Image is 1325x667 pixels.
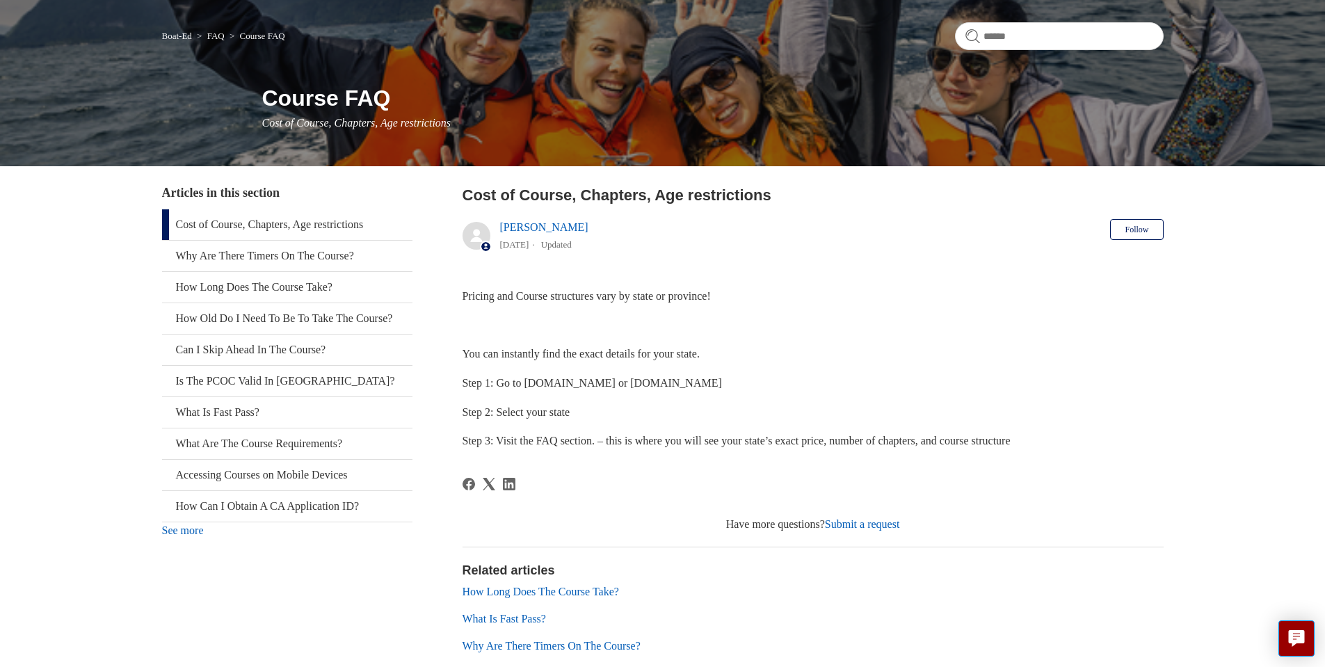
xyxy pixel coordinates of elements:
li: Boat-Ed [162,31,195,41]
a: What Is Fast Pass? [463,613,546,625]
span: Step 2: Select your state [463,406,570,418]
a: Boat-Ed [162,31,192,41]
span: You can instantly find the exact details for your state. [463,348,700,360]
a: FAQ [207,31,225,41]
a: Accessing Courses on Mobile Devices [162,460,412,490]
a: Can I Skip Ahead In The Course? [162,335,412,365]
a: X Corp [483,478,495,490]
a: Is The PCOC Valid In [GEOGRAPHIC_DATA]? [162,366,412,396]
time: 04/08/2025, 10:01 [500,239,529,250]
a: Facebook [463,478,475,490]
a: Why Are There Timers On The Course? [463,640,641,652]
a: LinkedIn [503,478,515,490]
span: Step 3: Visit the FAQ section. – this is where you will see your state’s exact price, number of c... [463,435,1011,447]
h2: Related articles [463,561,1164,580]
svg: Share this page on X Corp [483,478,495,490]
a: What Are The Course Requirements? [162,428,412,459]
a: [PERSON_NAME] [500,221,588,233]
svg: Share this page on LinkedIn [503,478,515,490]
h1: Course FAQ [262,81,1164,115]
span: Pricing and Course structures vary by state or province! [463,290,711,302]
a: Why Are There Timers On The Course? [162,241,412,271]
span: Articles in this section [162,186,280,200]
a: How Can I Obtain A CA Application ID? [162,491,412,522]
li: Course FAQ [227,31,285,41]
input: Search [955,22,1164,50]
span: Step 1: Go to [DOMAIN_NAME] or [DOMAIN_NAME] [463,377,722,389]
a: What Is Fast Pass? [162,397,412,428]
svg: Share this page on Facebook [463,478,475,490]
span: Cost of Course, Chapters, Age restrictions [262,117,451,129]
a: How Old Do I Need To Be To Take The Course? [162,303,412,334]
div: Have more questions? [463,516,1164,533]
button: Live chat [1278,620,1315,657]
a: How Long Does The Course Take? [162,272,412,303]
a: See more [162,524,204,536]
a: Course FAQ [240,31,285,41]
a: Submit a request [825,518,900,530]
li: Updated [541,239,572,250]
h2: Cost of Course, Chapters, Age restrictions [463,184,1164,207]
a: How Long Does The Course Take? [463,586,619,597]
a: Cost of Course, Chapters, Age restrictions [162,209,412,240]
li: FAQ [194,31,227,41]
button: Follow Article [1110,219,1163,240]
